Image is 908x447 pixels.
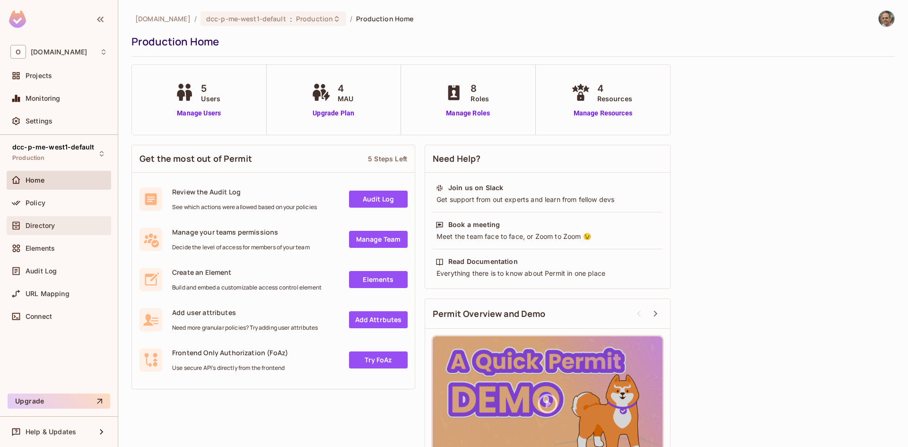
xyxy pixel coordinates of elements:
div: Everything there is to know about Permit in one place [436,269,660,278]
span: Roles [471,94,489,104]
div: Get support from out experts and learn from fellow devs [436,195,660,204]
li: / [194,14,197,23]
span: Manage your teams permissions [172,228,310,237]
a: Elements [349,271,408,288]
span: Projects [26,72,52,79]
a: Manage Users [173,108,225,118]
div: Production Home [131,35,890,49]
div: Join us on Slack [448,183,503,193]
img: Alon Yair [879,11,894,26]
span: Policy [26,199,45,207]
button: Upgrade [8,394,110,409]
span: Build and embed a customizable access control element [172,284,322,291]
a: Audit Log [349,191,408,208]
span: Elements [26,245,55,252]
a: Manage Roles [442,108,494,118]
span: O [10,45,26,59]
a: Manage Resources [569,108,637,118]
span: Create an Element [172,268,322,277]
span: Settings [26,117,52,125]
span: Help & Updates [26,428,76,436]
span: See which actions were allowed based on your policies [172,203,317,211]
span: Permit Overview and Demo [433,308,546,320]
span: Get the most out of Permit [140,153,252,165]
span: Use secure API's directly from the frontend [172,364,288,372]
div: Meet the team face to face, or Zoom to Zoom 😉 [436,232,660,241]
span: Frontend Only Authorization (FoAz) [172,348,288,357]
a: Try FoAz [349,351,408,368]
span: Review the Audit Log [172,187,317,196]
span: Need Help? [433,153,481,165]
span: Home [26,176,45,184]
span: 5 [201,81,220,96]
span: MAU [338,94,353,104]
div: Book a meeting [448,220,500,229]
a: Add Attrbutes [349,311,408,328]
span: Decide the level of access for members of your team [172,244,310,251]
span: Need more granular policies? Try adding user attributes [172,324,318,332]
span: 4 [338,81,353,96]
span: : [289,15,293,23]
a: Upgrade Plan [309,108,358,118]
span: dcc-p-me-west1-default [12,143,94,151]
span: Add user attributes [172,308,318,317]
span: Audit Log [26,267,57,275]
span: 8 [471,81,489,96]
span: Workspace: onvego.com [31,48,87,56]
a: Manage Team [349,231,408,248]
span: Production [296,14,333,23]
span: Production Home [356,14,413,23]
span: the active workspace [135,14,191,23]
img: SReyMgAAAABJRU5ErkJggg== [9,10,26,28]
span: Users [201,94,220,104]
span: URL Mapping [26,290,70,298]
span: Directory [26,222,55,229]
span: dcc-p-me-west1-default [206,14,286,23]
span: 4 [597,81,632,96]
div: Read Documentation [448,257,518,266]
li: / [350,14,352,23]
span: Resources [597,94,632,104]
div: 5 Steps Left [368,154,407,163]
span: Connect [26,313,52,320]
span: Production [12,154,45,162]
span: Monitoring [26,95,61,102]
